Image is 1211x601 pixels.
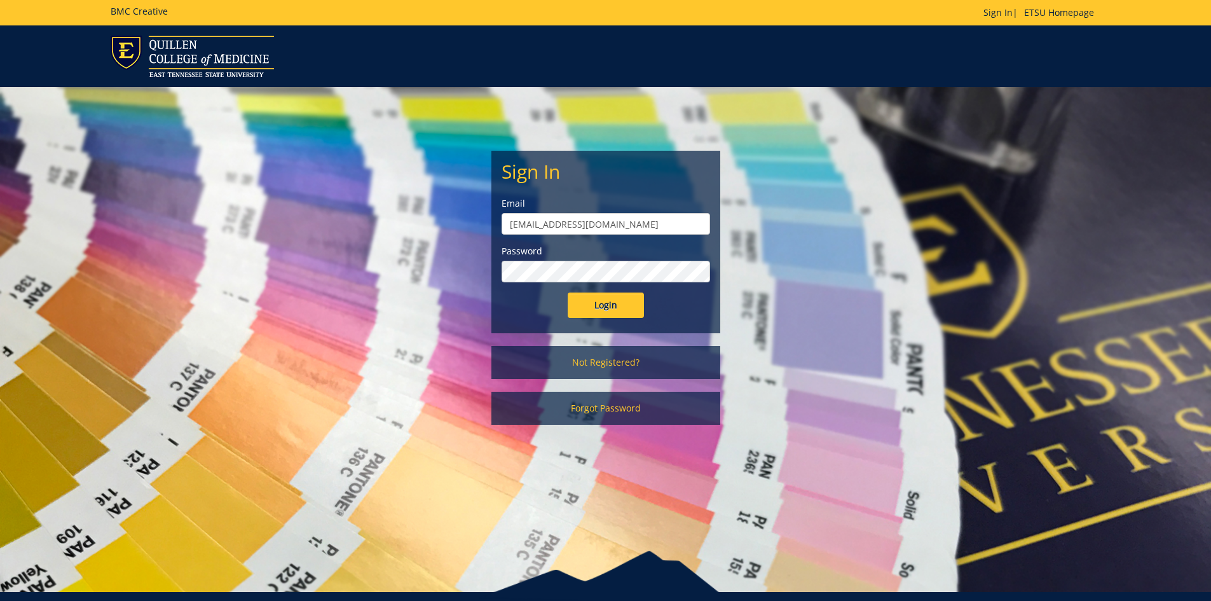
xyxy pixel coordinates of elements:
h2: Sign In [502,161,710,182]
p: | [983,6,1100,19]
label: Email [502,197,710,210]
a: Sign In [983,6,1013,18]
a: Forgot Password [491,392,720,425]
label: Password [502,245,710,258]
a: Not Registered? [491,346,720,379]
input: Login [568,293,644,318]
a: ETSU Homepage [1018,6,1100,18]
h5: BMC Creative [111,6,168,16]
img: ETSU logo [111,36,274,77]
